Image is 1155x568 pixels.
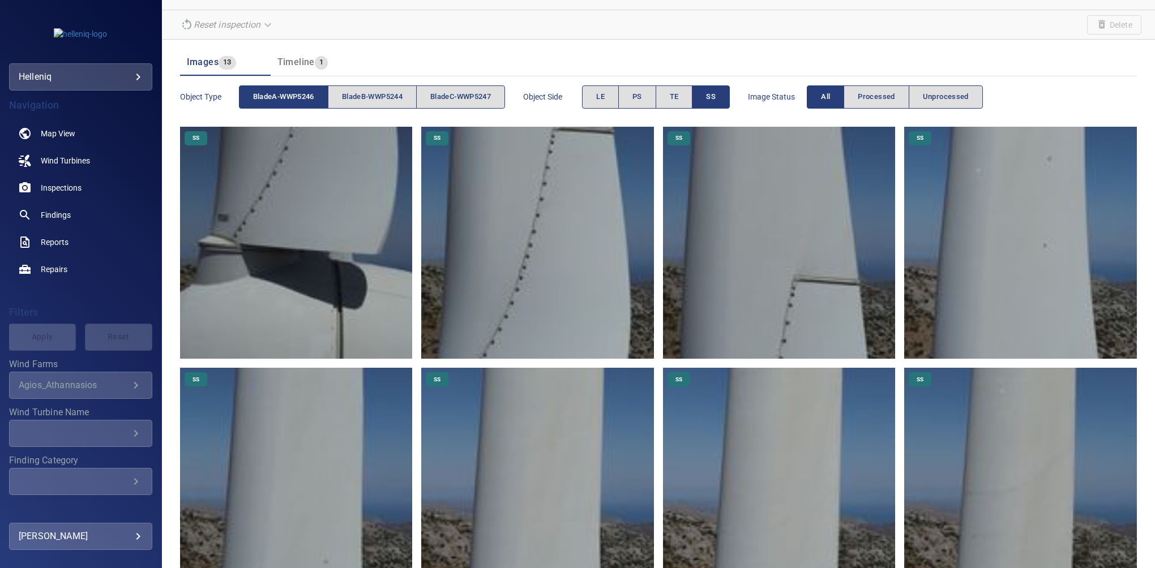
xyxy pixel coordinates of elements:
button: SS [692,85,730,109]
span: Object Side [523,91,582,102]
a: inspections noActive [9,174,152,201]
button: bladeB-WWP5244 [328,85,417,109]
a: windturbines noActive [9,147,152,174]
label: Wind Farms [9,360,152,369]
div: objectSide [582,85,730,109]
span: LE [596,91,605,104]
h4: Filters [9,307,152,318]
label: Finding Category [9,456,152,465]
div: Finding Category [9,468,152,495]
label: Finding Type [9,504,152,513]
span: Image Status [748,91,807,102]
em: Reset inspection [194,19,260,30]
span: 13 [219,56,236,69]
label: Wind Turbine Name [9,408,152,417]
div: helleniq [9,63,152,91]
img: helleniq-logo [54,28,107,40]
div: Reset inspection [176,15,279,35]
button: Processed [844,85,909,109]
button: bladeA-WWP5246 [239,85,328,109]
span: Findings [41,209,71,221]
a: findings noActive [9,201,152,229]
span: bladeB-WWP5244 [342,91,403,104]
span: Wind Turbines [41,155,90,166]
span: SS [427,376,447,384]
span: SS [186,376,206,384]
div: Agios_Athannasios [19,380,129,390]
div: Wind Farms [9,372,152,399]
span: Map View [41,128,75,139]
div: Wind Turbine Name [9,420,152,447]
span: PS [632,91,642,104]
div: objectType [239,85,506,109]
button: All [807,85,844,109]
span: Repairs [41,264,67,275]
span: SS [186,134,206,142]
h4: Navigation [9,100,152,111]
span: SS [669,376,689,384]
span: Object type [180,91,239,102]
button: LE [582,85,619,109]
span: 1 [315,56,328,69]
a: map noActive [9,120,152,147]
div: imageStatus [807,85,983,109]
span: Images [187,57,219,67]
span: Processed [858,91,895,104]
span: SS [910,134,930,142]
span: Unprocessed [923,91,969,104]
span: bladeA-WWP5246 [253,91,314,104]
span: SS [427,134,447,142]
span: bladeC-WWP5247 [430,91,491,104]
span: Unable to delete the inspection due to your user permissions [1087,15,1141,35]
button: bladeC-WWP5247 [416,85,505,109]
a: reports noActive [9,229,152,256]
span: SS [706,91,716,104]
span: SS [910,376,930,384]
button: PS [618,85,656,109]
span: All [821,91,830,104]
button: Unprocessed [909,85,983,109]
div: Unable to reset the inspection due to your user permissions [176,15,279,35]
a: repairs noActive [9,256,152,283]
span: Timeline [277,57,315,67]
span: Reports [41,236,69,248]
span: TE [670,91,679,104]
span: Inspections [41,182,82,193]
span: SS [669,134,689,142]
button: TE [656,85,693,109]
div: [PERSON_NAME] [19,527,143,545]
div: helleniq [19,68,143,86]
